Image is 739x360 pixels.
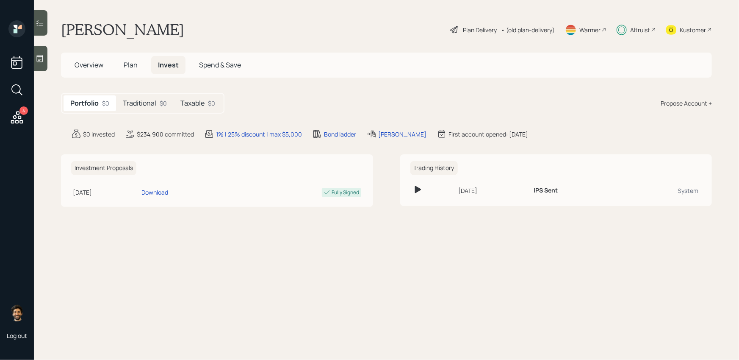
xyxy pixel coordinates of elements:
[73,188,138,197] div: [DATE]
[8,304,25,321] img: eric-schwartz-headshot.png
[137,130,194,139] div: $234,900 committed
[332,189,360,196] div: Fully Signed
[378,130,426,139] div: [PERSON_NAME]
[7,332,27,340] div: Log out
[75,60,103,70] span: Overview
[123,99,156,107] h5: Traditional
[102,99,109,108] div: $0
[579,25,601,34] div: Warmer
[458,186,527,195] div: [DATE]
[160,99,167,108] div: $0
[410,161,458,175] h6: Trading History
[680,25,706,34] div: Kustomer
[463,25,497,34] div: Plan Delivery
[180,99,205,107] h5: Taxable
[19,106,28,115] div: 4
[70,99,99,107] h5: Portfolio
[83,130,115,139] div: $0 invested
[61,20,184,39] h1: [PERSON_NAME]
[630,25,650,34] div: Altruist
[625,186,698,195] div: System
[324,130,356,139] div: Bond ladder
[71,161,136,175] h6: Investment Proposals
[661,99,712,108] div: Propose Account +
[199,60,241,70] span: Spend & Save
[501,25,555,34] div: • (old plan-delivery)
[141,188,168,197] div: Download
[208,99,215,108] div: $0
[158,60,179,70] span: Invest
[124,60,138,70] span: Plan
[448,130,528,139] div: First account opened: [DATE]
[216,130,302,139] div: 1% | 25% discount | max $5,000
[534,187,558,194] h6: IPS Sent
